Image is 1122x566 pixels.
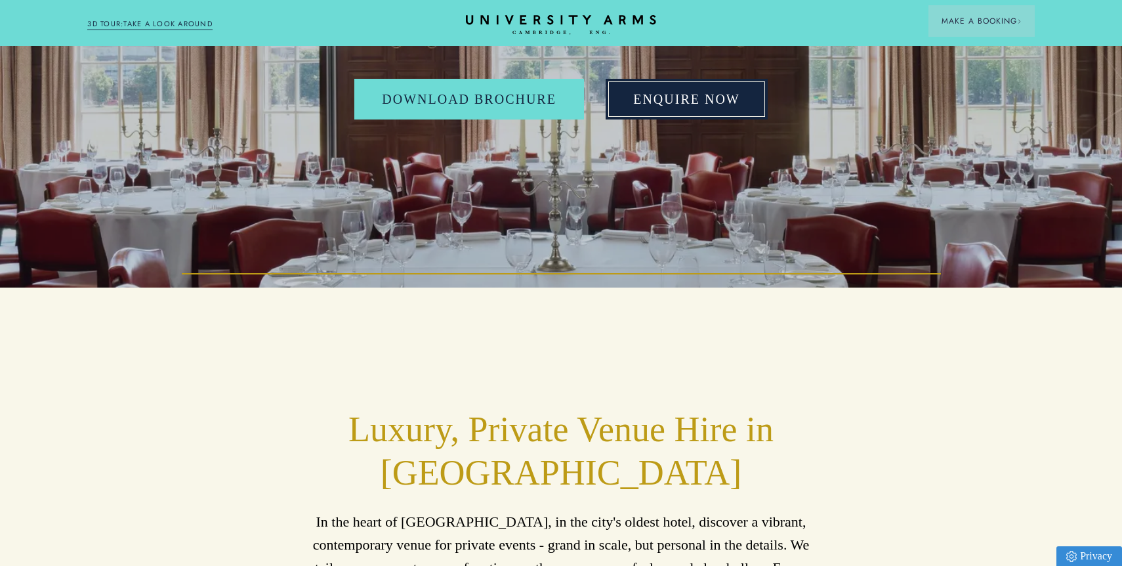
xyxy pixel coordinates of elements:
a: Download Brochure [354,79,584,120]
a: Privacy [1056,546,1122,566]
button: Make a BookingArrow icon [928,5,1035,37]
a: Enquire Now [606,79,768,120]
img: Privacy [1066,551,1077,562]
img: Arrow icon [1017,19,1022,24]
a: Home [466,15,656,35]
span: Make a Booking [942,15,1022,27]
h2: Luxury, Private Venue Hire in [GEOGRAPHIC_DATA] [299,408,823,495]
a: 3D TOUR:TAKE A LOOK AROUND [87,18,213,30]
